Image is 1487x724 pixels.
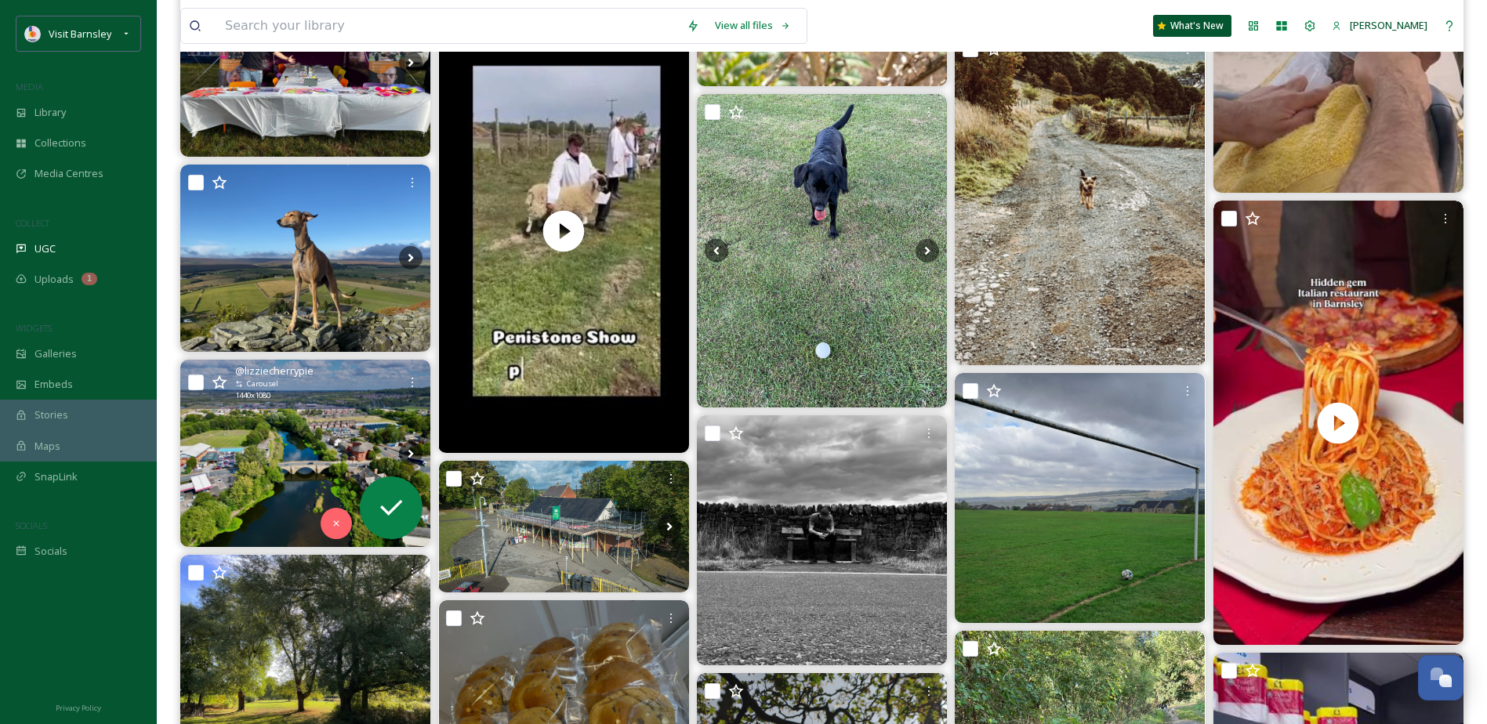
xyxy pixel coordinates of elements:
[697,415,947,665] img: Happy to announce my first release ‘Winds’ is now live on streaming platforms 🙂 #newmusic #musicr...
[235,364,314,378] span: @ lizziecherrypie
[34,272,74,287] span: Uploads
[16,322,52,334] span: WIDGETS
[1153,15,1231,37] a: What's New
[56,703,101,713] span: Privacy Policy
[34,469,78,484] span: SnapLink
[439,461,689,592] img: 💚 Take a look at some photos from our recent job at Locke Park Café in Barnsley! 🏗️ #Barnsley #Lo...
[180,165,430,352] img: Queen of Millhouse Green 👸🏼 Our favourite morning walk up the hill, Stevie loves a viewpoint! 😍🤩 ...
[707,10,799,41] a: View all files
[1324,10,1435,41] a: [PERSON_NAME]
[34,544,67,559] span: Socials
[49,27,111,41] span: Visit Barnsley
[34,439,60,454] span: Maps
[1213,201,1463,645] img: thumbnail
[697,94,947,407] img: The weekend is here! Lovely walks with this lot today - Jasper, Poppy, Winnie, Wilf, Buddy, Tink,...
[25,26,41,42] img: barnsley-logo-in-colour.png
[955,373,1205,623] img: ⚽️ Jump, Barnsley #viewsofbarnsley #photography #LoveWhereYouLiveBarnsley #barnsley
[1350,18,1427,32] span: [PERSON_NAME]
[16,217,49,229] span: COLLECT
[217,9,679,43] input: Search your library
[235,390,270,401] span: 1440 x 1080
[34,241,56,256] span: UGC
[16,81,43,92] span: MEDIA
[82,273,97,285] div: 1
[955,31,1205,364] img: “I believe I can fly, I believe I can touch the sky” 🎶 Is it a bird? 🐦 Is it a plane? ✈️ Nope! Ju...
[34,346,77,361] span: Galleries
[1213,201,1463,645] video: A gorgeous little Italian in the heart of Barnsley 🍝 1 Momento, Barnsley 📍 1momentobarnsley_ . . ...
[16,519,47,531] span: SOCIALS
[34,377,73,392] span: Embeds
[34,105,66,120] span: Library
[1418,655,1463,700] button: Open Chat
[34,407,68,422] span: Stories
[34,166,103,181] span: Media Centres
[180,360,430,547] img: Was in some nice spots in gods own county yesterday #yorkshire #castleford #barnsley #tarn #drone...
[439,9,689,454] img: thumbnail
[247,378,278,389] span: Carousel
[56,697,101,716] a: Privacy Policy
[34,136,86,150] span: Collections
